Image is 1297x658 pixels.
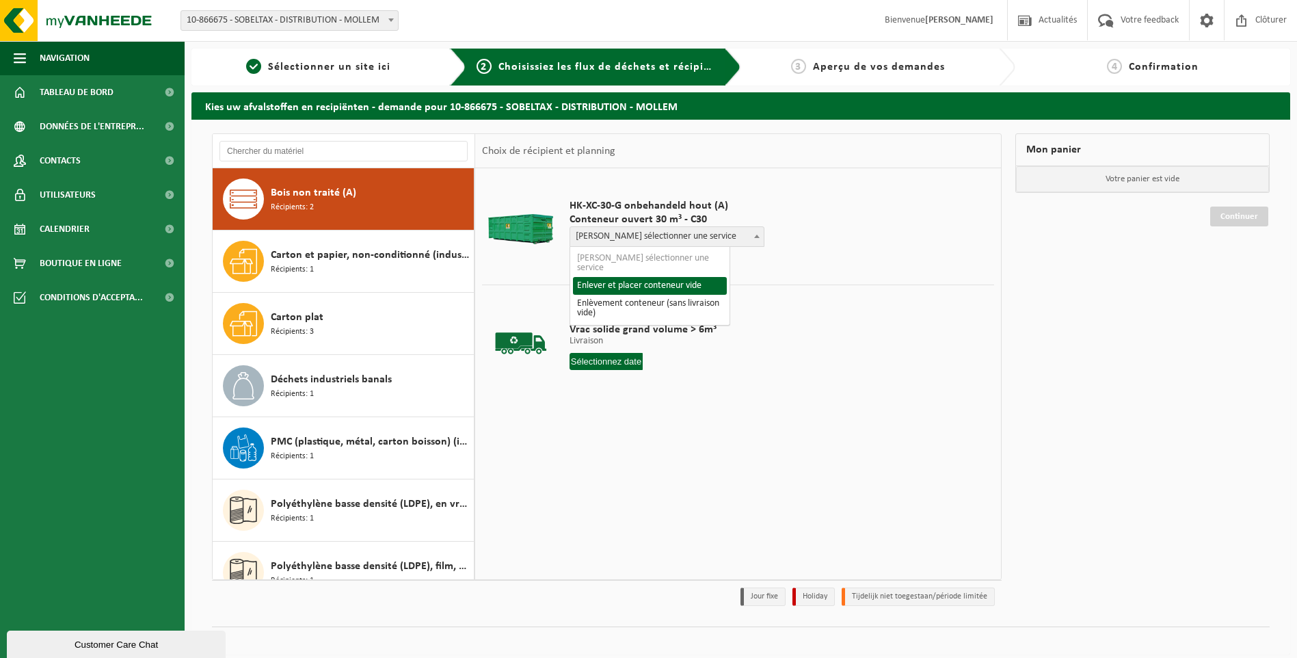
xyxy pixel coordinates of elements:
[573,295,727,322] li: Enlèvement conteneur (sans livraison vide)
[271,326,314,339] span: Récipients: 3
[570,353,643,370] input: Sélectionnez date
[213,168,474,231] button: Bois non traité (A) Récipients: 2
[1210,207,1268,226] a: Continuer
[40,75,113,109] span: Tableau de bord
[791,59,806,74] span: 3
[570,213,764,226] span: Conteneur ouvert 30 m³ - C30
[198,59,439,75] a: 1Sélectionner un site ici
[40,109,144,144] span: Données de l'entrepr...
[40,246,122,280] span: Boutique en ligne
[40,178,96,212] span: Utilisateurs
[246,59,261,74] span: 1
[271,201,314,214] span: Récipients: 2
[477,59,492,74] span: 2
[213,417,474,479] button: PMC (plastique, métal, carton boisson) (industriel) Récipients: 1
[40,212,90,246] span: Calendrier
[740,588,786,606] li: Jour fixe
[213,231,474,293] button: Carton et papier, non-conditionné (industriel) Récipients: 1
[570,199,764,213] span: HK-XC-30-G onbehandeld hout (A)
[213,479,474,542] button: Polyéthylène basse densité (LDPE), en vrac, naturel/coloré (80/20) Récipients: 1
[7,628,228,658] iframe: chat widget
[813,62,945,73] span: Aperçu de vos demandes
[268,62,390,73] span: Sélectionner un site ici
[570,226,764,247] span: Veuillez sélectionner une service
[271,558,470,575] span: Polyéthylène basse densité (LDPE), film, en vrac, naturel
[792,588,835,606] li: Holiday
[271,371,392,388] span: Déchets industriels banals
[219,141,468,161] input: Chercher du matériel
[570,227,764,246] span: Veuillez sélectionner une service
[498,62,726,73] span: Choisissiez les flux de déchets et récipients
[271,185,356,201] span: Bois non traité (A)
[213,293,474,355] button: Carton plat Récipients: 3
[271,496,470,512] span: Polyéthylène basse densité (LDPE), en vrac, naturel/coloré (80/20)
[271,512,314,525] span: Récipients: 1
[40,41,90,75] span: Navigation
[573,277,727,295] li: Enlever et placer conteneur vide
[1016,166,1269,192] p: Votre panier est vide
[271,450,314,463] span: Récipients: 1
[925,15,993,25] strong: [PERSON_NAME]
[271,434,470,450] span: PMC (plastique, métal, carton boisson) (industriel)
[271,263,314,276] span: Récipients: 1
[570,337,717,346] p: Livraison
[1107,59,1122,74] span: 4
[842,588,995,606] li: Tijdelijk niet toegestaan/période limitée
[180,10,399,31] span: 10-866675 - SOBELTAX - DISTRIBUTION - MOLLEM
[475,134,622,168] div: Choix de récipient et planning
[271,309,323,326] span: Carton plat
[570,323,717,337] span: Vrac solide grand volume > 6m³
[271,575,314,588] span: Récipients: 1
[271,247,470,263] span: Carton et papier, non-conditionné (industriel)
[1129,62,1199,73] span: Confirmation
[40,280,143,315] span: Conditions d'accepta...
[40,144,81,178] span: Contacts
[573,250,727,277] li: [PERSON_NAME] sélectionner une service
[213,355,474,417] button: Déchets industriels banals Récipients: 1
[191,92,1290,119] h2: Kies uw afvalstoffen en recipiënten - demande pour 10-866675 - SOBELTAX - DISTRIBUTION - MOLLEM
[213,542,474,603] button: Polyéthylène basse densité (LDPE), film, en vrac, naturel Récipients: 1
[271,388,314,401] span: Récipients: 1
[1015,133,1270,166] div: Mon panier
[181,11,398,30] span: 10-866675 - SOBELTAX - DISTRIBUTION - MOLLEM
